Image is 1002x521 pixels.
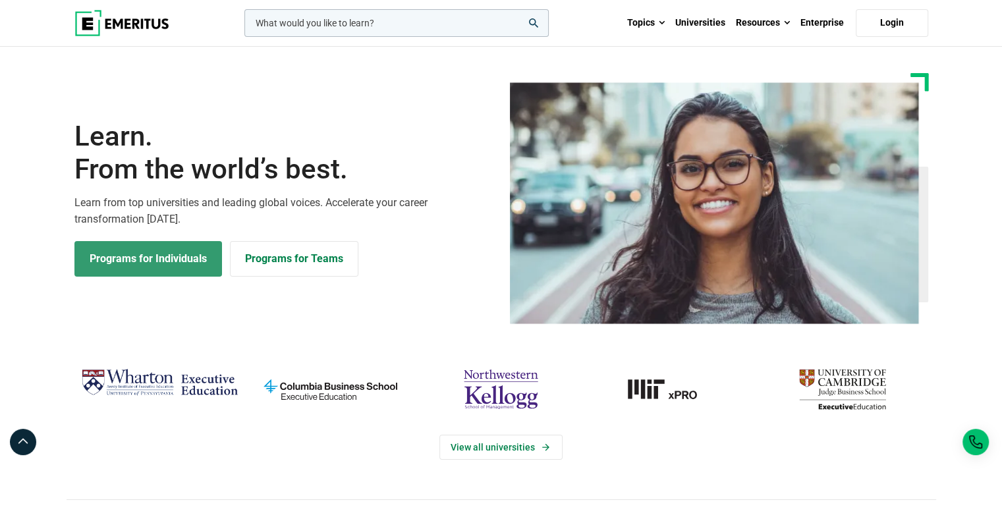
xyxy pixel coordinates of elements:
[856,9,928,37] a: Login
[74,120,493,186] h1: Learn.
[74,241,222,277] a: Explore Programs
[74,194,493,228] p: Learn from top universities and leading global voices. Accelerate your career transformation [DATE].
[244,9,549,37] input: woocommerce-product-search-field-0
[252,364,409,415] img: columbia-business-school
[593,364,750,415] img: MIT xPRO
[764,364,921,415] img: cambridge-judge-business-school
[230,241,358,277] a: Explore for Business
[510,82,919,324] img: Learn from the world's best
[74,153,493,186] span: From the world’s best.
[593,364,750,415] a: MIT-xPRO
[439,435,563,460] a: View Universities
[81,364,238,402] img: Wharton Executive Education
[422,364,580,415] img: northwestern-kellogg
